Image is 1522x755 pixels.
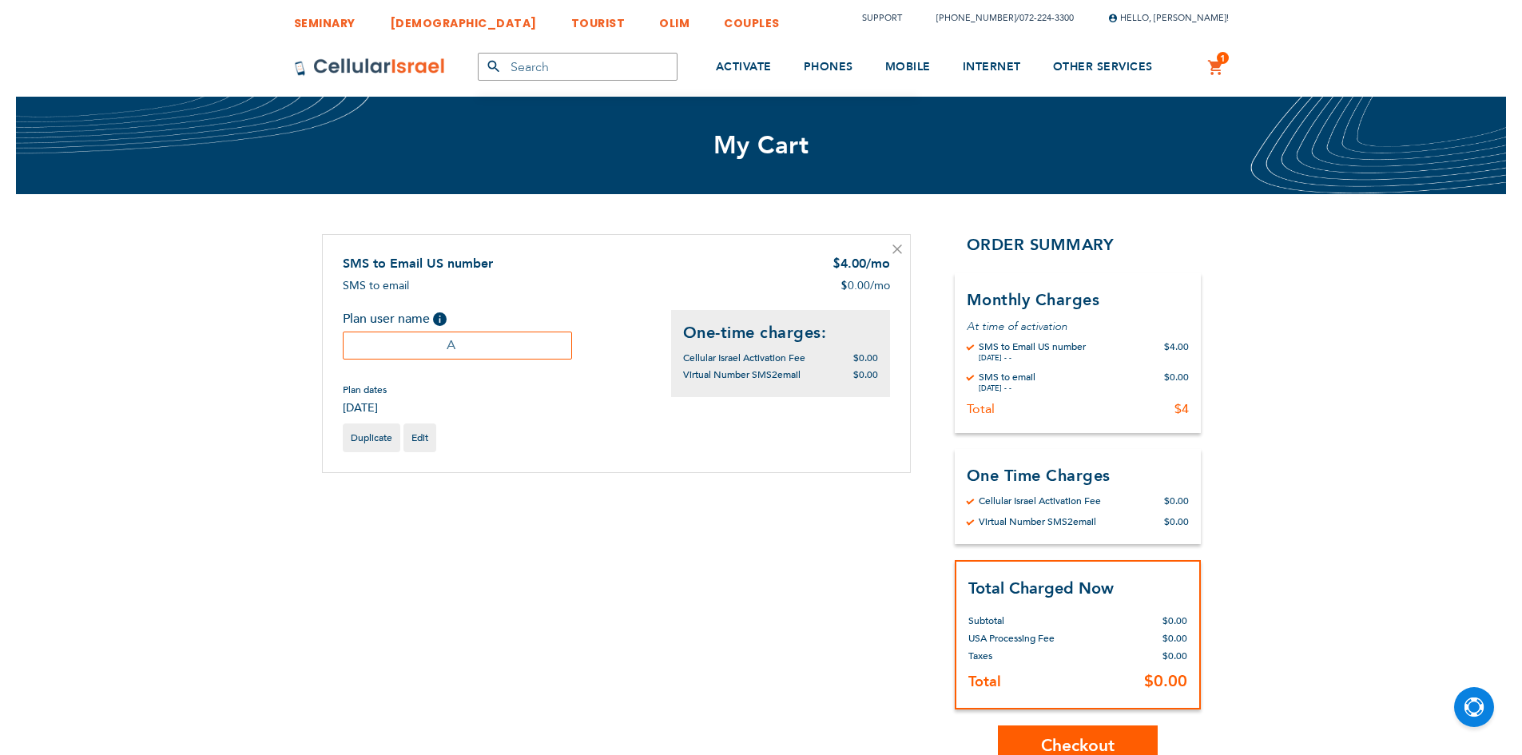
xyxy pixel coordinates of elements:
[433,312,447,326] span: Help
[390,4,537,34] a: [DEMOGRAPHIC_DATA]
[716,59,772,74] span: ACTIVATE
[963,59,1021,74] span: INTERNET
[1164,495,1189,507] div: $0.00
[1162,650,1187,662] span: $0.00
[936,12,1016,24] a: [PHONE_NUMBER]
[1144,670,1187,692] span: $0.00
[979,515,1096,528] div: Virtual Number SMS2email
[294,58,446,77] img: Cellular Israel Logo
[967,401,995,417] div: Total
[1207,58,1225,77] a: 1
[683,352,805,364] span: Cellular Israel Activation Fee
[967,289,1189,311] h3: Monthly Charges
[343,255,493,272] a: SMS to Email US number
[967,465,1189,487] h3: One Time Charges
[968,647,1115,665] th: Taxes
[343,310,430,328] span: Plan user name
[478,53,678,81] input: Search
[1019,12,1074,24] a: 072-224-3300
[968,578,1114,599] strong: Total Charged Now
[659,4,689,34] a: OLIM
[804,59,853,74] span: PHONES
[716,38,772,97] a: ACTIVATE
[683,368,801,381] span: Virtual Number SMS2email
[853,368,878,381] span: $0.00
[866,255,890,272] span: /mo
[920,6,1074,30] li: /
[840,278,890,294] div: 0.00
[968,600,1115,630] th: Subtotal
[343,278,409,293] span: SMS to email
[343,423,400,452] a: Duplicate
[968,632,1055,645] span: USA Processing Fee
[1220,52,1226,65] span: 1
[683,322,878,344] h2: One-time charges:
[979,340,1086,353] div: SMS to Email US number
[1053,38,1153,97] a: OTHER SERVICES
[713,129,809,162] span: My Cart
[1108,12,1229,24] span: Hello, [PERSON_NAME]!
[979,371,1035,383] div: SMS to email
[1162,614,1187,627] span: $0.00
[343,400,387,415] span: [DATE]
[870,278,890,294] span: /mo
[1053,59,1153,74] span: OTHER SERVICES
[724,4,780,34] a: COUPLES
[403,423,436,452] a: Edit
[1164,371,1189,393] div: $0.00
[1162,632,1187,645] span: $0.00
[1164,515,1189,528] div: $0.00
[804,38,853,97] a: PHONES
[963,38,1021,97] a: INTERNET
[1174,401,1189,417] div: $4
[885,59,931,74] span: MOBILE
[853,352,878,364] span: $0.00
[411,431,428,444] span: Edit
[885,38,931,97] a: MOBILE
[833,256,840,274] span: $
[351,431,392,444] span: Duplicate
[833,255,890,274] div: 4.00
[955,234,1201,257] h2: Order Summary
[967,319,1189,334] p: At time of activation
[571,4,626,34] a: TOURIST
[862,12,902,24] a: Support
[979,353,1086,363] div: [DATE] - -
[979,495,1101,507] div: Cellular Israel Activation Fee
[1164,340,1189,363] div: $4.00
[343,383,387,396] span: Plan dates
[840,278,848,294] span: $
[968,672,1001,692] strong: Total
[294,4,356,34] a: SEMINARY
[979,383,1035,393] div: [DATE] - -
